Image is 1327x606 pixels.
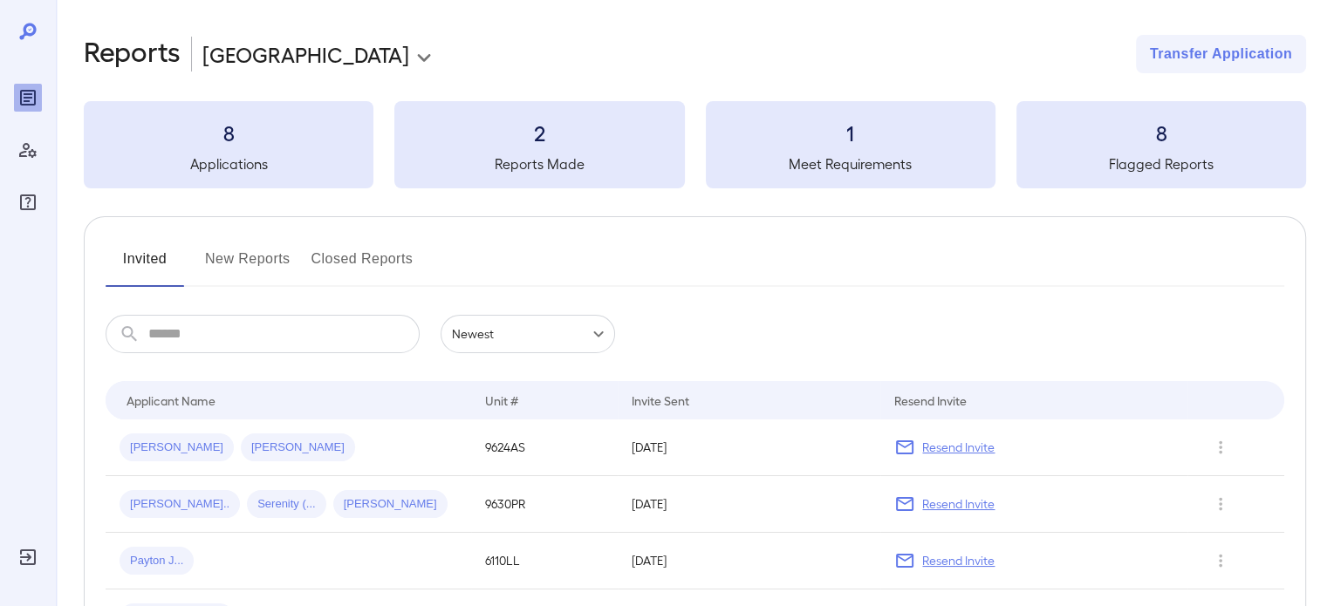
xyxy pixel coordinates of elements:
[1016,119,1306,146] h3: 8
[333,496,448,513] span: [PERSON_NAME]
[14,84,42,112] div: Reports
[618,419,881,476] td: [DATE]
[84,153,373,174] h5: Applications
[247,496,325,513] span: Serenity (...
[1207,547,1235,575] button: Row Actions
[1016,153,1306,174] h5: Flagged Reports
[14,188,42,216] div: FAQ
[84,101,1306,188] summary: 8Applications2Reports Made1Meet Requirements8Flagged Reports
[1136,35,1306,73] button: Transfer Application
[394,153,684,174] h5: Reports Made
[84,35,181,73] h2: Reports
[706,153,995,174] h5: Meet Requirements
[241,439,355,456] span: [PERSON_NAME]
[311,245,414,287] button: Closed Reports
[127,390,215,411] div: Applicant Name
[894,390,967,411] div: Resend Invite
[394,119,684,146] h3: 2
[120,439,234,456] span: [PERSON_NAME]
[922,552,995,569] p: Resend Invite
[120,553,194,569] span: Payton J...
[205,245,291,287] button: New Reports
[922,495,995,513] p: Resend Invite
[120,496,240,513] span: [PERSON_NAME]..
[706,119,995,146] h3: 1
[618,533,881,589] td: [DATE]
[441,315,615,353] div: Newest
[202,40,409,68] p: [GEOGRAPHIC_DATA]
[618,476,881,533] td: [DATE]
[632,390,689,411] div: Invite Sent
[471,476,618,533] td: 9630PR
[485,390,518,411] div: Unit #
[14,136,42,164] div: Manage Users
[106,245,184,287] button: Invited
[1207,490,1235,518] button: Row Actions
[471,419,618,476] td: 9624AS
[14,543,42,571] div: Log Out
[471,533,618,589] td: 6110LL
[922,439,995,456] p: Resend Invite
[1207,433,1235,461] button: Row Actions
[84,119,373,146] h3: 8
